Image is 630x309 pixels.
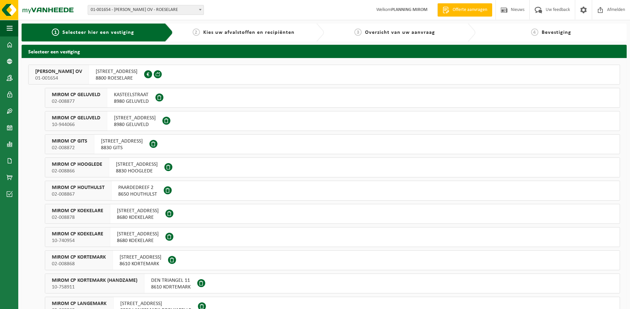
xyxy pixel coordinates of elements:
span: [STREET_ADDRESS] [117,231,159,237]
span: 8830 GITS [101,145,143,151]
span: 8680 KOEKELARE [117,237,159,244]
span: 01-001654 [35,75,82,82]
button: MIROM CP KORTEMARK (HANDZAME) 10-758911 DEN TRIANGEL 118610 KORTEMARK [45,274,620,293]
span: MIROM CP LANGEMARK [52,300,107,307]
span: 8830 HOOGLEDE [116,168,158,174]
a: Offerte aanvragen [437,3,492,17]
span: 8610 KORTEMARK [151,284,191,290]
span: [PERSON_NAME] OV [35,68,82,75]
span: Overzicht van uw aanvraag [365,30,435,35]
span: MIROM CP HOUTHULST [52,184,105,191]
span: KASTEELSTRAAT [114,92,149,98]
span: Bevestiging [542,30,571,35]
button: [PERSON_NAME] OV 01-001654 [STREET_ADDRESS]8800 ROESELARE [28,65,620,85]
button: MIROM CP GITS 02-008872 [STREET_ADDRESS]8830 GITS [45,134,620,154]
span: 8980 GELUVELD [114,121,156,128]
span: DEN TRIANGEL 11 [151,277,191,284]
span: 02-008868 [52,261,106,267]
span: MIROM CP KOEKELARE [52,208,103,214]
span: Kies uw afvalstoffen en recipiënten [203,30,295,35]
span: [STREET_ADDRESS] [116,161,158,168]
span: 4 [531,29,538,36]
span: 1 [52,29,59,36]
span: [STREET_ADDRESS] [120,300,191,307]
strong: PLANNING MIROM [391,7,427,12]
span: 8610 KORTEMARK [120,261,161,267]
span: Offerte aanvragen [451,7,489,13]
button: MIROM CP KORTEMARK 02-008868 [STREET_ADDRESS]8610 KORTEMARK [45,250,620,270]
span: [STREET_ADDRESS] [120,254,161,261]
span: 8980 GELUVELD [114,98,149,105]
button: MIROM CP GELUVELD 02-008877 KASTEELSTRAAT8980 GELUVELD [45,88,620,108]
span: 01-001654 - MIROM ROESELARE OV - ROESELARE [88,5,204,15]
span: 8650 HOUTHULST [118,191,157,198]
span: Selecteer hier een vestiging [62,30,134,35]
span: 02-008877 [52,98,100,105]
span: PAARDEDREEF 2 [118,184,157,191]
button: MIROM CP HOOGLEDE 02-008866 [STREET_ADDRESS]8830 HOOGLEDE [45,157,620,177]
span: [STREET_ADDRESS] [96,68,137,75]
span: MIROM CP GITS [52,138,87,145]
span: MIROM CP HOOGLEDE [52,161,102,168]
h2: Selecteer een vestiging [22,45,627,58]
span: 10-944066 [52,121,100,128]
span: 02-008872 [52,145,87,151]
span: MIROM CP GELUVELD [52,115,100,121]
button: MIROM CP KOEKELARE 02-008878 [STREET_ADDRESS]8680 KOEKELARE [45,204,620,224]
span: 02-008878 [52,214,103,221]
button: MIROM CP GELUVELD 10-944066 [STREET_ADDRESS]8980 GELUVELD [45,111,620,131]
span: [STREET_ADDRESS] [101,138,143,145]
span: 02-008866 [52,168,102,174]
span: 8680 KOEKELARE [117,214,159,221]
span: 2 [193,29,200,36]
span: MIROM CP GELUVELD [52,92,100,98]
span: 02-008867 [52,191,105,198]
span: MIROM CP KOEKELARE [52,231,103,237]
span: 10-758911 [52,284,137,290]
button: MIROM CP KOEKELARE 10-740954 [STREET_ADDRESS]8680 KOEKELARE [45,227,620,247]
button: MIROM CP HOUTHULST 02-008867 PAARDEDREEF 28650 HOUTHULST [45,181,620,201]
span: 3 [354,29,362,36]
span: [STREET_ADDRESS] [114,115,156,121]
span: MIROM CP KORTEMARK (HANDZAME) [52,277,137,284]
span: 10-740954 [52,237,103,244]
span: [STREET_ADDRESS] [117,208,159,214]
span: 8800 ROESELARE [96,75,137,82]
span: MIROM CP KORTEMARK [52,254,106,261]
